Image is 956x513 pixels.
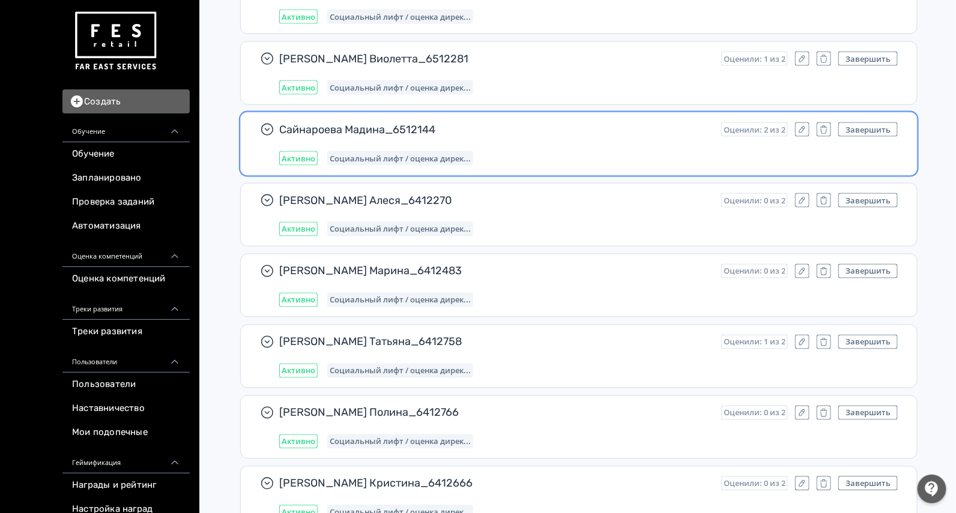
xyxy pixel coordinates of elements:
[724,125,785,134] span: Оценили: 2 из 2
[282,295,315,305] span: Активно
[838,476,898,491] button: Завершить
[330,154,471,163] span: Социальный лифт / оценка директора магазина
[62,320,190,344] a: Треки развития
[62,373,190,397] a: Пользователи
[282,154,315,163] span: Активно
[330,366,471,376] span: Социальный лифт / оценка директора магазина
[838,193,898,208] button: Завершить
[330,224,471,234] span: Социальный лифт / оценка директора магазина
[330,295,471,305] span: Социальный лифт / оценка директора магазина
[330,12,471,22] span: Социальный лифт / оценка директора магазина
[279,335,712,349] span: [PERSON_NAME] Татьяна_6412758
[279,264,712,278] span: [PERSON_NAME] Марина_6412483
[62,238,190,267] div: Оценка компетенций
[72,7,159,75] img: https://files.teachbase.ru/system/account/57463/logo/medium-936fc5084dd2c598f50a98b9cbe0469a.png
[62,344,190,373] div: Пользователи
[62,113,190,142] div: Обучение
[724,337,785,347] span: Оценили: 1 из 2
[838,406,898,420] button: Завершить
[62,445,190,473] div: Геймификация
[282,224,315,234] span: Активно
[62,397,190,421] a: Наставничество
[62,166,190,190] a: Запланировано
[724,54,785,64] span: Оценили: 1 из 2
[838,335,898,349] button: Завершить
[279,122,712,137] span: Сайнароева Мадина_6512144
[282,12,315,22] span: Активно
[62,473,190,497] a: Награды и рейтинг
[279,476,712,491] span: [PERSON_NAME] Кристина_6412666
[724,196,785,205] span: Оценили: 0 из 2
[62,190,190,214] a: Проверка заданий
[279,52,712,66] span: [PERSON_NAME] Виолетта_6512281
[282,83,315,92] span: Активно
[838,52,898,66] button: Завершить
[279,406,712,420] span: [PERSON_NAME] Полина_6412766
[62,214,190,238] a: Автоматизация
[330,437,471,446] span: Социальный лифт / оценка директора магазина
[724,266,785,276] span: Оценили: 0 из 2
[838,122,898,137] button: Завершить
[724,408,785,418] span: Оценили: 0 из 2
[838,264,898,278] button: Завершить
[282,437,315,446] span: Активно
[62,267,190,291] a: Оценка компетенций
[62,142,190,166] a: Обучение
[62,291,190,320] div: Треки развития
[62,89,190,113] button: Создать
[279,193,712,208] span: [PERSON_NAME] Алеся_6412270
[724,479,785,488] span: Оценили: 0 из 2
[62,421,190,445] a: Мои подопечные
[282,366,315,376] span: Активно
[330,83,471,92] span: Социальный лифт / оценка директора магазина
